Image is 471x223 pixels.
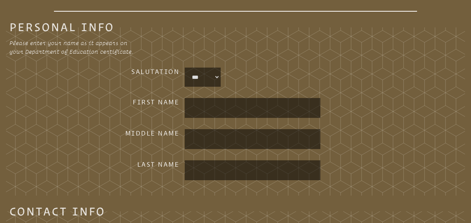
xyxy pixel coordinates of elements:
[186,69,220,85] select: persons_salutation
[66,98,179,107] h3: First Name
[66,160,179,169] h3: Last Name
[9,207,105,216] legend: Contact Info
[9,23,114,32] legend: Personal Info
[66,68,179,76] h3: Salutation
[9,39,235,56] p: Please enter your name as it appears on your Department of Education certificate.
[66,129,179,138] h3: Middle Name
